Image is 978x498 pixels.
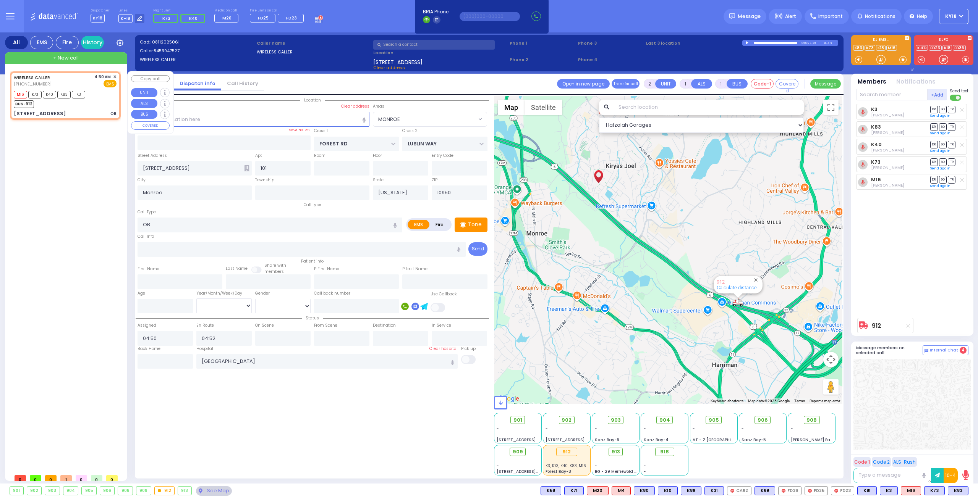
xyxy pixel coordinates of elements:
div: BLS [880,486,898,495]
span: 4 [960,347,967,354]
button: KY18 [939,9,968,24]
button: COVERED [131,121,170,130]
span: - [791,431,793,437]
div: K81 [857,486,877,495]
span: TR [948,106,955,113]
div: BLS [948,486,968,495]
span: 4:50 AM [94,74,111,80]
span: - [693,425,695,431]
span: FD25 [258,15,269,21]
span: BRIA Phone [423,8,449,15]
span: K73 [28,91,42,98]
span: 1 [60,475,72,481]
a: 912 [872,323,881,329]
span: - [546,425,548,431]
span: Forest Bay-3 [546,469,571,474]
label: Last 3 location [646,40,742,47]
span: 0 [91,475,102,481]
img: Google [496,394,521,404]
div: K58 [541,486,561,495]
span: [PERSON_NAME] Farm [791,437,836,443]
span: SO [939,158,947,166]
label: P First Name [314,266,339,272]
div: BLS [564,486,584,495]
span: - [546,431,548,437]
div: FD25 [805,486,828,495]
a: Send again [930,113,950,118]
label: Turn off text [950,94,962,102]
div: 0:00 [801,39,808,47]
div: M20 [587,486,609,495]
label: Age [138,290,145,297]
button: Members [858,77,886,86]
div: K69 [755,486,775,495]
label: En Route [196,322,214,329]
div: 903 [45,487,60,495]
span: - [497,425,499,431]
label: Night unit [153,8,208,13]
div: 905 [82,487,96,495]
a: K3 [871,106,878,112]
a: K18 [942,45,952,51]
label: Floor [373,153,382,159]
label: On Scene [255,322,274,329]
span: 908 [806,416,817,424]
span: - [791,425,793,431]
a: K73 [871,159,881,165]
span: EMS [104,80,117,87]
span: Status [302,315,323,321]
img: red-radio-icon.svg [808,489,812,493]
button: Send [468,242,487,256]
img: red-radio-icon.svg [730,489,734,493]
span: Message [738,13,761,20]
div: 908 [118,487,133,495]
span: 904 [659,416,670,424]
div: BLS [924,486,945,495]
span: - [595,457,597,463]
span: FD23 [286,15,297,21]
a: FD36 [953,45,966,51]
button: Code 2 [872,457,891,467]
span: DR [930,106,938,113]
span: TR [948,123,955,131]
span: - [742,425,744,431]
label: Save as POI [289,127,311,133]
label: Back Home [138,346,160,352]
label: Gender [255,290,270,297]
span: K83 [57,91,71,98]
input: Search location here [138,112,370,126]
input: Search hospital [196,354,458,369]
label: State [373,177,384,183]
label: Clear hospital [429,346,458,352]
label: Cross 1 [314,128,328,134]
span: members [264,269,284,274]
span: Sanz Bay-5 [742,437,766,443]
span: Phone 2 [510,56,575,63]
a: K83 [853,45,864,51]
div: OB [110,111,117,116]
div: FD23 [831,486,854,495]
span: M20 [222,15,232,21]
button: Copy call [131,75,170,82]
span: [STREET_ADDRESS][PERSON_NAME] [497,437,569,443]
img: Logo [30,11,81,21]
button: Drag Pegman onto the map to open Street View [823,379,839,395]
span: 902 [562,416,572,424]
div: 912 [732,298,744,307]
label: KJ EMS... [851,38,911,43]
span: Phone 4 [578,56,644,63]
div: - [644,469,686,474]
label: Apt [255,153,262,159]
span: BG - 29 Merriewold S. [595,469,638,474]
label: Dispatcher [91,8,110,13]
span: Lazer Schwimmer [871,182,904,188]
span: - [644,425,646,431]
span: [STREET_ADDRESS][PERSON_NAME] [497,469,569,474]
span: 0 [106,475,118,481]
div: BLS [634,486,655,495]
div: - [644,457,686,463]
span: 0 [45,475,57,481]
span: KY18 [91,14,105,23]
img: comment-alt.png [925,349,928,353]
span: Sanz Bay-6 [595,437,619,443]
